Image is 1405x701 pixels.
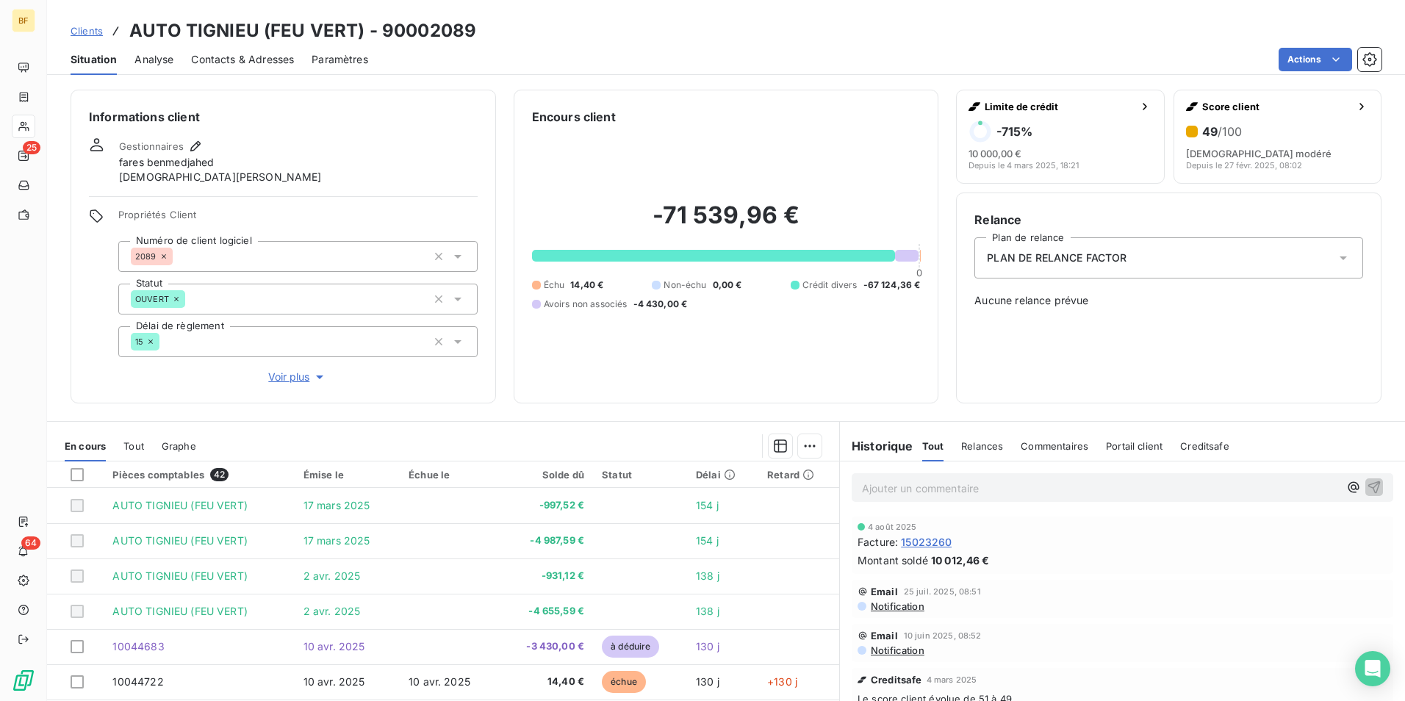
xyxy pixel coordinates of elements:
[1279,48,1352,71] button: Actions
[12,9,35,32] div: BF
[602,469,678,481] div: Statut
[863,278,921,292] span: -67 124,36 €
[135,295,169,303] span: OUVERT
[71,24,103,38] a: Clients
[696,499,719,511] span: 154 j
[544,298,628,311] span: Avoirs non associés
[303,605,361,617] span: 2 avr. 2025
[312,52,368,67] span: Paramètres
[210,468,229,481] span: 42
[713,278,742,292] span: 0,00 €
[1021,440,1088,452] span: Commentaires
[922,440,944,452] span: Tout
[508,469,584,481] div: Solde dû
[570,278,603,292] span: 14,40 €
[1355,651,1390,686] div: Open Intercom Messenger
[303,675,365,688] span: 10 avr. 2025
[532,108,616,126] h6: Encours client
[696,469,750,481] div: Délai
[931,553,990,568] span: 10 012,46 €
[871,674,922,686] span: Creditsafe
[602,671,646,693] span: échue
[303,640,365,653] span: 10 avr. 2025
[916,267,922,278] span: 0
[112,640,164,653] span: 10044683
[129,18,476,44] h3: AUTO TIGNIEU (FEU VERT) - 90002089
[956,90,1164,184] button: Limite de crédit-715%10 000,00 €Depuis le 4 mars 2025, 18:21
[162,440,196,452] span: Graphe
[1218,124,1242,139] span: /100
[71,52,117,67] span: Situation
[696,605,719,617] span: 138 j
[1186,161,1302,170] span: Depuis le 27 févr. 2025, 08:02
[508,675,584,689] span: 14,40 €
[696,534,719,547] span: 154 j
[508,639,584,654] span: -3 430,00 €
[508,604,584,619] span: -4 655,59 €
[633,298,688,311] span: -4 430,00 €
[135,252,157,261] span: 2089
[927,675,977,684] span: 4 mars 2025
[12,669,35,692] img: Logo LeanPay
[119,170,322,184] span: [DEMOGRAPHIC_DATA][PERSON_NAME]
[961,440,1003,452] span: Relances
[23,141,40,154] span: 25
[1202,124,1242,139] h6: 49
[112,468,285,481] div: Pièces comptables
[858,553,928,568] span: Montant soldé
[532,201,921,245] h2: -71 539,96 €
[840,437,913,455] h6: Historique
[71,25,103,37] span: Clients
[1186,148,1332,159] span: [DEMOGRAPHIC_DATA] modéré
[696,675,719,688] span: 130 j
[858,534,898,550] span: Facture :
[119,140,184,152] span: Gestionnaires
[901,534,952,550] span: 15023260
[602,636,659,658] span: à déduire
[696,640,719,653] span: 130 j
[112,534,247,547] span: AUTO TIGNIEU (FEU VERT)
[89,108,478,126] h6: Informations client
[409,675,470,688] span: 10 avr. 2025
[12,144,35,168] a: 25
[869,644,924,656] span: Notification
[191,52,294,67] span: Contacts & Adresses
[869,600,924,612] span: Notification
[1202,101,1350,112] span: Score client
[868,522,917,531] span: 4 août 2025
[696,569,719,582] span: 138 j
[987,251,1126,265] span: PLAN DE RELANCE FACTOR
[112,675,163,688] span: 10044722
[904,631,982,640] span: 10 juin 2025, 08:52
[508,533,584,548] span: -4 987,59 €
[1174,90,1381,184] button: Score client49/100[DEMOGRAPHIC_DATA] modéréDepuis le 27 févr. 2025, 08:02
[969,148,1021,159] span: 10 000,00 €
[268,370,327,384] span: Voir plus
[1180,440,1229,452] span: Creditsafe
[21,536,40,550] span: 64
[303,569,361,582] span: 2 avr. 2025
[767,675,797,688] span: +130 j
[134,52,173,67] span: Analyse
[303,499,370,511] span: 17 mars 2025
[112,499,247,511] span: AUTO TIGNIEU (FEU VERT)
[985,101,1132,112] span: Limite de crédit
[185,292,197,306] input: Ajouter une valeur
[112,605,247,617] span: AUTO TIGNIEU (FEU VERT)
[996,124,1032,139] h6: -715 %
[303,469,391,481] div: Émise le
[802,278,858,292] span: Crédit divers
[508,569,584,583] span: -931,12 €
[119,155,215,170] span: fares benmedjahed
[1106,440,1163,452] span: Portail client
[303,534,370,547] span: 17 mars 2025
[871,586,898,597] span: Email
[118,209,478,229] span: Propriétés Client
[409,469,490,481] div: Échue le
[159,335,171,348] input: Ajouter une valeur
[508,498,584,513] span: -997,52 €
[135,337,143,346] span: 15
[544,278,565,292] span: Échu
[974,293,1363,308] span: Aucune relance prévue
[969,161,1079,170] span: Depuis le 4 mars 2025, 18:21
